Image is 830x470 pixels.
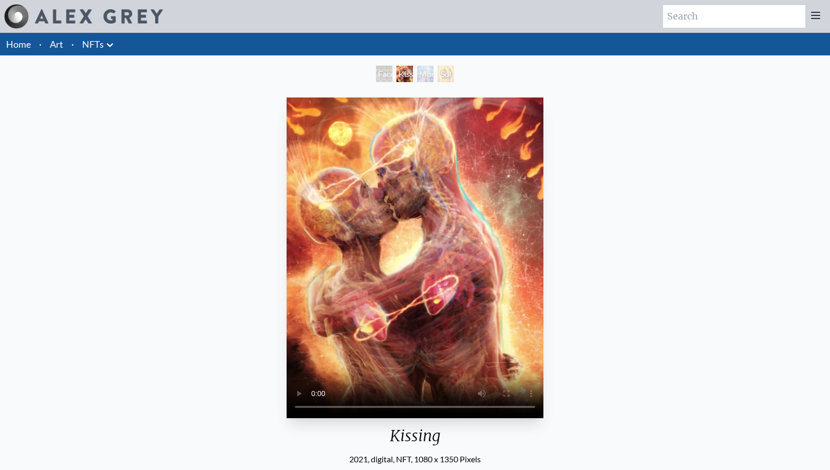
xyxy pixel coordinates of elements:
[376,66,392,82] div: Faces of Entheon
[397,66,413,82] div: Kissing
[287,453,543,465] div: 2021, digital, NFT, 1080 x 1350 Pixels
[663,5,805,28] input: Search
[35,33,46,55] li: ·
[50,37,63,51] a: Art
[417,66,433,82] div: Monochord
[438,66,454,82] div: Sol Invictus
[287,426,543,453] div: Kissing
[6,38,31,50] a: Home
[67,33,78,55] li: ·
[82,37,104,51] a: NFTs
[287,97,543,418] video: Your browser does not support the video tag.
